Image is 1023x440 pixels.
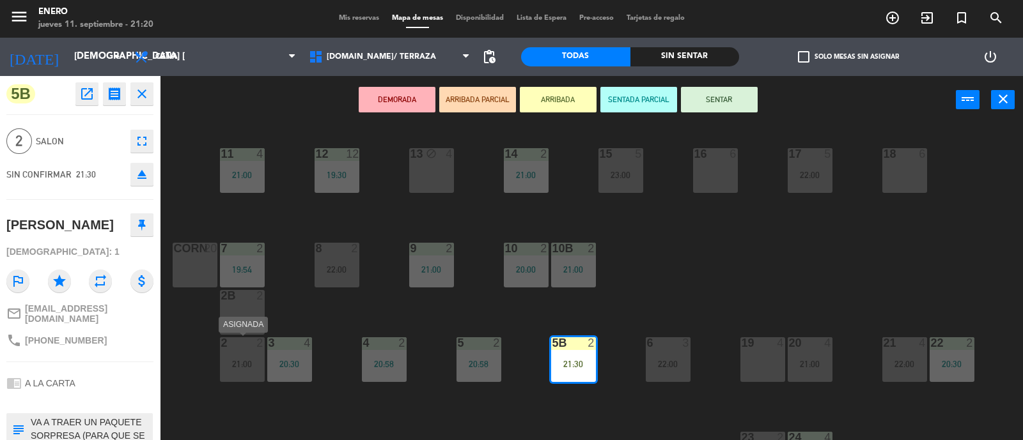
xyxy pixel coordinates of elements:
[540,148,548,160] div: 2
[505,243,506,254] div: 10
[449,15,510,22] span: Disponibilidad
[988,10,1004,26] i: search
[983,49,998,64] i: power_settings_new
[551,265,596,274] div: 21:00
[588,337,595,349] div: 2
[304,337,311,349] div: 4
[409,265,454,274] div: 21:00
[103,82,126,105] button: receipt
[620,15,691,22] span: Tarjetas de regalo
[76,169,96,179] span: 21:30
[362,360,407,368] div: 20:58
[694,148,695,160] div: 16
[884,337,884,349] div: 21
[221,243,222,254] div: 7
[109,49,125,64] i: arrow_drop_down
[256,243,264,254] div: 2
[552,243,553,254] div: 10b
[38,6,153,19] div: Enero
[410,243,411,254] div: 9
[446,243,453,254] div: 2
[75,82,98,105] button: open_in_new
[130,269,153,292] i: attach_money
[6,169,72,179] span: SIN CONFIRMAR
[130,163,153,186] button: eject
[130,82,153,105] button: close
[681,87,758,112] button: SENTAR
[682,337,690,349] div: 3
[25,335,107,345] span: [PHONE_NUMBER]
[798,51,809,63] span: check_box_outline_blank
[220,360,265,368] div: 21:00
[954,10,969,26] i: turned_in_not
[256,148,264,160] div: 4
[6,241,153,263] div: [DEMOGRAPHIC_DATA]: 1
[788,171,832,179] div: 22:00
[630,47,740,66] div: Sin sentar
[824,148,832,160] div: 5
[919,10,935,26] i: exit_to_app
[446,148,453,160] div: 4
[6,333,22,348] i: phone
[38,19,153,31] div: jueves 11. septiembre - 21:20
[410,148,411,160] div: 13
[996,91,1011,107] i: close
[220,265,265,274] div: 19:54
[573,15,620,22] span: Pre-acceso
[885,10,900,26] i: add_circle_outline
[6,269,29,292] i: outlined_flag
[221,148,222,160] div: 11
[520,87,597,112] button: ARRIBADA
[919,148,926,160] div: 6
[646,360,691,368] div: 22:00
[439,87,516,112] button: ARRIBADA PARCIAL
[798,51,899,63] label: Solo mesas sin asignar
[174,243,175,254] div: corn
[11,422,25,436] i: subject
[6,306,22,321] i: mail_outline
[635,148,643,160] div: 5
[493,337,501,349] div: 2
[256,337,264,349] div: 2
[730,148,737,160] div: 6
[504,171,549,179] div: 21:00
[48,269,71,292] i: star
[481,49,497,64] span: pending_actions
[107,86,122,102] i: receipt
[221,337,222,349] div: 2
[398,337,406,349] div: 2
[884,148,884,160] div: 18
[6,128,32,154] span: 2
[930,360,974,368] div: 20:30
[991,90,1015,109] button: close
[551,360,596,368] div: 21:30
[6,84,35,103] span: 5B
[386,15,449,22] span: Mapa de mesas
[134,133,150,149] i: fullscreen
[510,15,573,22] span: Lista de Espera
[327,52,436,61] span: [DOMAIN_NAME]/ TERRAZA
[10,7,29,26] i: menu
[504,265,549,274] div: 20:00
[25,378,75,388] span: A LA CARTA
[79,86,95,102] i: open_in_new
[89,269,112,292] i: repeat
[552,337,553,349] div: 5B
[346,148,359,160] div: 12
[426,148,437,159] i: block
[204,243,217,254] div: 20
[505,148,506,160] div: 14
[332,15,386,22] span: Mis reservas
[351,243,359,254] div: 2
[315,265,359,274] div: 22:00
[6,303,153,324] a: mail_outline[EMAIL_ADDRESS][DOMAIN_NAME]
[647,337,648,349] div: 6
[919,337,926,349] div: 4
[457,360,501,368] div: 20:58
[788,360,832,368] div: 21:00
